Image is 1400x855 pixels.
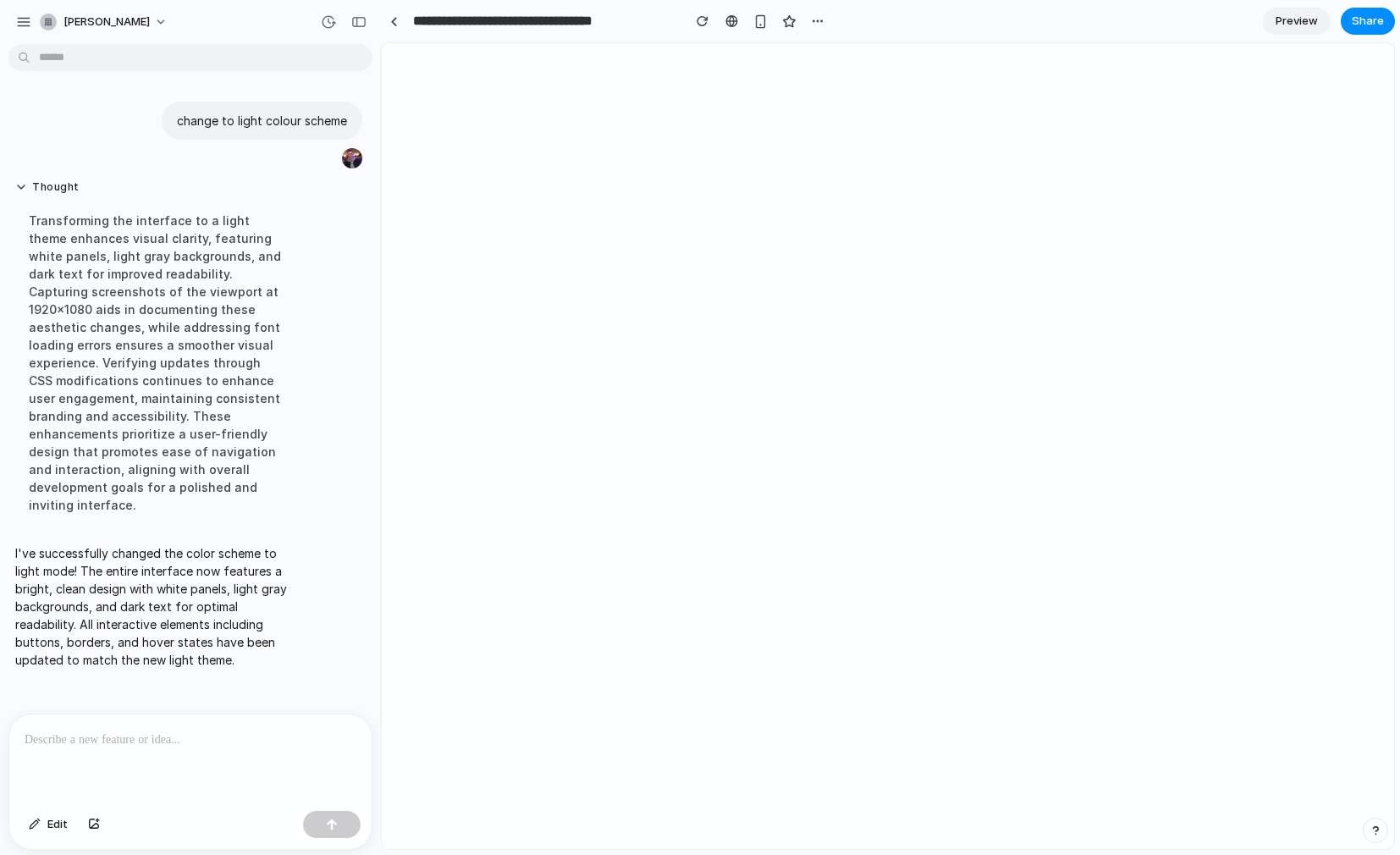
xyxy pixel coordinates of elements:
button: [PERSON_NAME] [33,8,176,36]
p: change to light colour scheme [177,112,347,130]
span: Edit [47,816,68,833]
span: Preview [1276,13,1318,30]
p: I've successfully changed the color scheme to light mode! The entire interface now features a bri... [15,544,298,669]
button: Edit [20,811,76,838]
span: [PERSON_NAME] [63,14,150,30]
button: Share [1341,8,1395,35]
div: Transforming the interface to a light theme enhances visual clarity, featuring white panels, ligh... [15,201,298,524]
a: Preview [1263,8,1331,35]
span: Share [1352,13,1384,30]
